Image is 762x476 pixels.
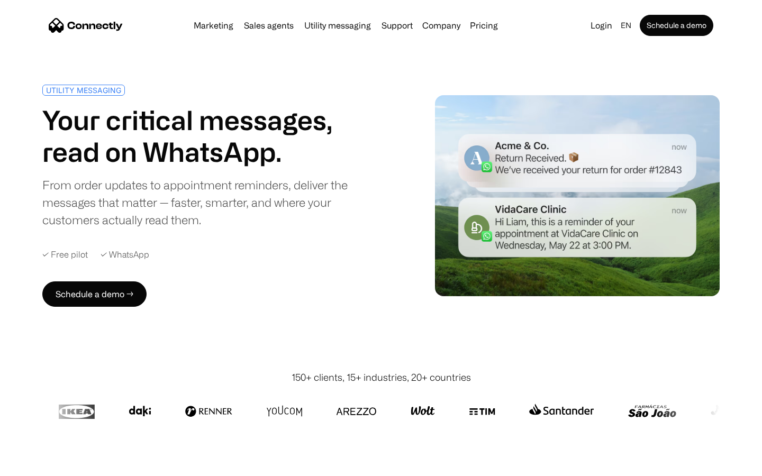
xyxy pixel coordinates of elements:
div: Company [422,18,460,33]
div: ✓ WhatsApp [101,250,149,260]
div: Company [419,18,464,33]
div: ✓ Free pilot [42,250,88,260]
div: 150+ clients, 15+ industries, 20+ countries [292,370,471,385]
div: From order updates to appointment reminders, deliver the messages that matter — faster, smarter, ... [42,176,377,228]
a: Sales agents [240,21,298,30]
div: en [621,18,631,33]
a: Marketing [189,21,238,30]
div: UTILITY MESSAGING [46,86,121,94]
a: home [49,17,123,33]
a: Login [586,18,616,33]
a: Support [377,21,417,30]
aside: Language selected: English [11,456,63,472]
ul: Language list [21,457,63,472]
a: Schedule a demo → [42,281,147,307]
h1: Your critical messages, read on WhatsApp. [42,104,377,168]
a: Schedule a demo [640,15,713,36]
a: Utility messaging [300,21,375,30]
a: Pricing [466,21,502,30]
div: en [616,18,638,33]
